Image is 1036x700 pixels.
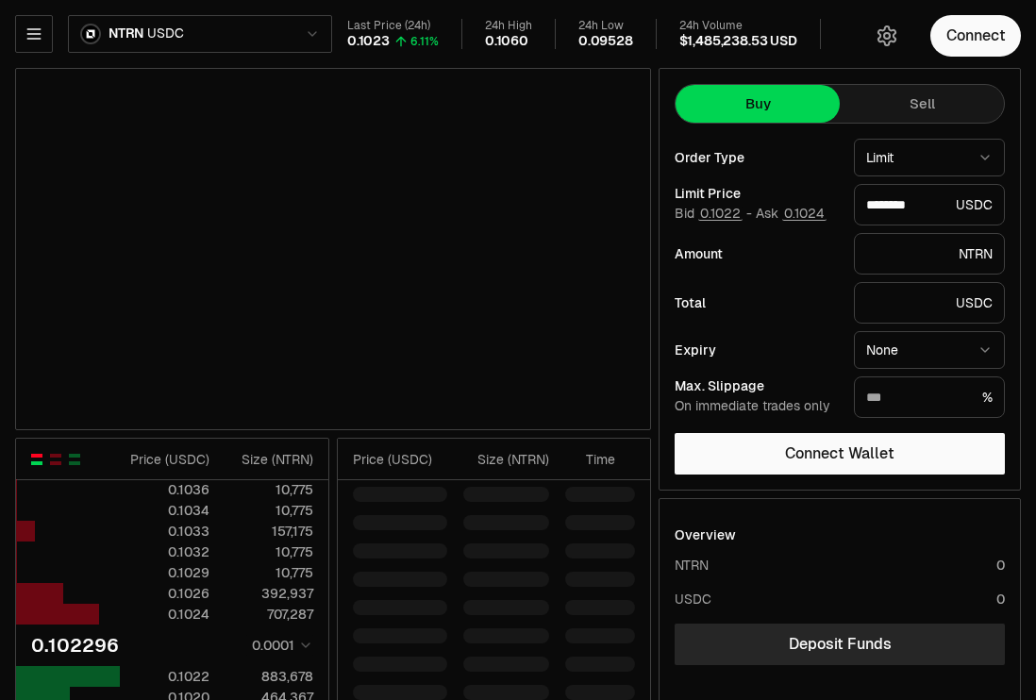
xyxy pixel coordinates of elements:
[675,379,839,392] div: Max. Slippage
[147,25,183,42] span: USDC
[121,542,209,561] div: 0.1032
[121,584,209,603] div: 0.1026
[82,25,99,42] img: NTRN Logo
[840,85,1004,123] button: Sell
[121,480,209,499] div: 0.1036
[782,206,827,221] button: 0.1024
[675,433,1005,475] button: Connect Wallet
[675,206,752,223] span: Bid -
[675,187,839,200] div: Limit Price
[226,584,313,603] div: 392,937
[226,450,313,469] div: Size ( NTRN )
[679,19,797,33] div: 24h Volume
[485,19,532,33] div: 24h High
[854,184,1005,225] div: USDC
[930,15,1021,57] button: Connect
[675,247,839,260] div: Amount
[226,480,313,499] div: 10,775
[121,563,209,582] div: 0.1029
[109,25,143,42] span: NTRN
[854,331,1005,369] button: None
[675,343,839,357] div: Expiry
[463,450,549,469] div: Size ( NTRN )
[698,206,743,221] button: 0.1022
[410,34,439,49] div: 6.11%
[121,501,209,520] div: 0.1034
[226,542,313,561] div: 10,775
[48,452,63,467] button: Show Sell Orders Only
[67,452,82,467] button: Show Buy Orders Only
[121,450,209,469] div: Price ( USDC )
[353,450,447,469] div: Price ( USDC )
[675,151,839,164] div: Order Type
[226,563,313,582] div: 10,775
[578,33,633,50] div: 0.09528
[675,590,711,608] div: USDC
[246,634,313,657] button: 0.0001
[996,590,1005,608] div: 0
[121,667,209,686] div: 0.1022
[226,501,313,520] div: 10,775
[679,33,797,50] div: $1,485,238.53 USD
[226,605,313,624] div: 707,287
[675,525,736,544] div: Overview
[121,605,209,624] div: 0.1024
[676,85,840,123] button: Buy
[854,282,1005,324] div: USDC
[31,632,119,658] div: 0.102296
[854,233,1005,275] div: NTRN
[756,206,827,223] span: Ask
[996,556,1005,575] div: 0
[578,19,633,33] div: 24h Low
[29,452,44,467] button: Show Buy and Sell Orders
[675,296,839,309] div: Total
[675,398,839,415] div: On immediate trades only
[347,19,439,33] div: Last Price (24h)
[16,69,650,429] iframe: Financial Chart
[854,376,1005,418] div: %
[226,667,313,686] div: 883,678
[675,556,709,575] div: NTRN
[121,522,209,541] div: 0.1033
[347,33,390,50] div: 0.1023
[565,450,615,469] div: Time
[226,522,313,541] div: 157,175
[485,33,528,50] div: 0.1060
[854,139,1005,176] button: Limit
[675,624,1005,665] a: Deposit Funds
